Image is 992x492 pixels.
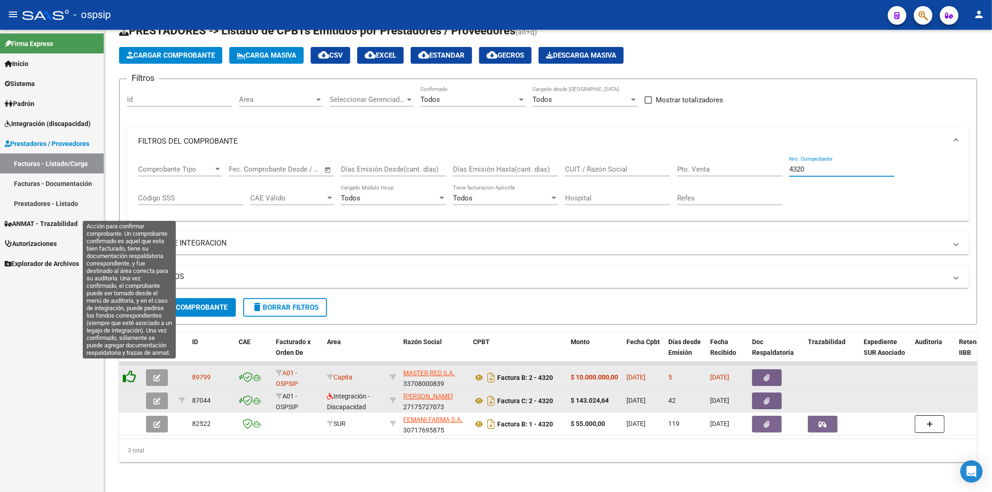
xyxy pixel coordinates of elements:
button: Estandar [411,47,472,64]
span: Capita [327,373,353,381]
span: CPBT [473,338,490,346]
span: Facturado x Orden De [276,338,311,356]
mat-icon: cloud_download [418,49,429,60]
span: A01 - OSPSIP [276,369,298,387]
i: Descargar documento [485,370,497,385]
input: Fecha inicio [229,165,266,173]
span: Carga Masiva [237,51,296,60]
span: 87044 [192,397,211,404]
span: Area [327,338,341,346]
span: CAE Válido [250,194,326,202]
mat-icon: person [973,9,985,20]
span: [DATE] [626,397,646,404]
datatable-header-cell: Fecha Recibido [706,332,748,373]
span: Sistema [5,79,35,89]
div: 33708000839 [403,368,466,387]
mat-icon: delete [252,301,263,312]
span: CAE [239,338,251,346]
datatable-header-cell: Expediente SUR Asociado [860,332,911,373]
span: Borrar Filtros [252,303,319,312]
datatable-header-cell: Doc Respaldatoria [748,332,804,373]
span: [DATE] [710,420,729,427]
button: Open calendar [323,165,333,175]
strong: $ 10.000.000,00 [571,373,618,381]
strong: $ 55.000,00 [571,420,605,427]
mat-panel-title: FILTROS DEL COMPROBANTE [138,136,947,146]
mat-expansion-panel-header: FILTROS DEL COMPROBANTE [127,126,969,156]
span: Autorizaciones [5,239,57,249]
span: Seleccionar Gerenciador [330,95,405,104]
datatable-header-cell: Razón Social [399,332,469,373]
span: Días desde Emisión [668,338,701,356]
span: Retencion IIBB [959,338,989,356]
datatable-header-cell: Días desde Emisión [665,332,706,373]
span: Expediente SUR Asociado [864,338,905,356]
i: Descargar documento [485,393,497,408]
datatable-header-cell: Fecha Cpbt [623,332,665,373]
div: 27175727073 [403,391,466,411]
span: [DATE] [626,373,646,381]
mat-expansion-panel-header: MAS FILTROS [127,266,969,288]
span: PRESTADORES -> Listado de CPBTs Emitidos por Prestadores / Proveedores [119,24,515,37]
strong: $ 143.024,64 [571,397,609,404]
span: Area [239,95,314,104]
span: (alt+q) [515,27,537,36]
strong: Factura C: 2 - 4320 [497,397,553,405]
span: 82522 [192,420,211,427]
span: Fecha Recibido [710,338,736,356]
button: Cargar Comprobante [119,47,222,64]
mat-icon: cloud_download [486,49,498,60]
strong: Factura B: 2 - 4320 [497,374,553,381]
app-download-masive: Descarga masiva de comprobantes (adjuntos) [539,47,624,64]
button: Descarga Masiva [539,47,624,64]
datatable-header-cell: Monto [567,332,623,373]
span: Todos [341,194,360,202]
span: 119 [668,420,679,427]
h3: Filtros [127,72,159,85]
button: Borrar Filtros [243,298,327,317]
span: MASTER RED S.A. [403,369,455,377]
button: Buscar Comprobante [127,298,236,317]
button: EXCEL [357,47,404,64]
div: 3 total [119,439,977,462]
span: Razón Social [403,338,442,346]
span: Estandar [418,51,465,60]
span: Gecros [486,51,524,60]
span: [DATE] [626,420,646,427]
span: Todos [533,95,552,104]
span: Fecha Cpbt [626,338,660,346]
span: Comprobante Tipo [138,165,213,173]
datatable-header-cell: Facturado x Orden De [272,332,323,373]
span: 5 [668,373,672,381]
datatable-header-cell: CPBT [469,332,567,373]
button: Carga Masiva [229,47,304,64]
span: Todos [453,194,473,202]
mat-panel-title: FILTROS DE INTEGRACION [138,238,947,248]
div: FILTROS DEL COMPROBANTE [127,156,969,221]
button: CSV [311,47,350,64]
span: Cargar Comprobante [126,51,215,60]
span: [DATE] [710,397,729,404]
span: Trazabilidad [808,338,846,346]
span: Integración (discapacidad) [5,119,91,129]
span: Inicio [5,59,28,69]
span: Mostrar totalizadores [656,94,723,106]
div: 30717695875 [403,414,466,434]
span: Monto [571,338,590,346]
span: [PERSON_NAME] [403,392,453,400]
span: Todos [420,95,440,104]
mat-icon: cloud_download [318,49,329,60]
span: 89799 [192,373,211,381]
span: Integración - Discapacidad [327,392,370,411]
datatable-header-cell: Trazabilidad [804,332,860,373]
span: ID [192,338,198,346]
span: Doc Respaldatoria [752,338,794,356]
span: Auditoria [915,338,942,346]
span: 42 [668,397,676,404]
span: FEMANI FARMA S.A. [403,416,463,423]
span: SUR [327,420,346,427]
button: Gecros [479,47,532,64]
datatable-header-cell: CAE [235,332,272,373]
mat-panel-title: MAS FILTROS [138,272,947,282]
span: Firma Express [5,39,53,49]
